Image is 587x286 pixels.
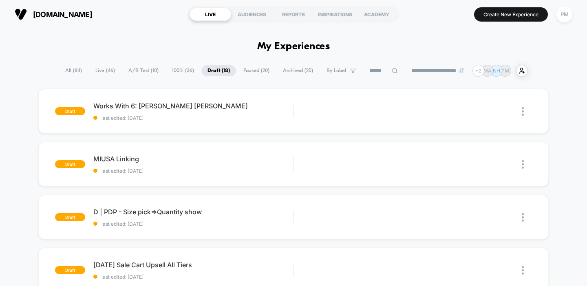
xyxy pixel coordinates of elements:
[501,68,509,74] p: PM
[273,8,314,21] div: REPORTS
[483,68,491,74] p: MA
[12,8,95,21] button: [DOMAIN_NAME]
[522,160,524,169] img: close
[166,65,200,76] span: 100% ( 36 )
[522,266,524,275] img: close
[33,10,92,19] span: [DOMAIN_NAME]
[93,155,293,163] span: MIUSA Linking
[314,8,356,21] div: INSPIRATIONS
[237,65,276,76] span: Paused ( 20 )
[93,208,293,216] span: D | PDP - Size pick=>Quantity show
[55,160,85,168] span: draft
[93,274,293,280] span: last edited: [DATE]
[55,266,85,274] span: draft
[190,8,231,21] div: LIVE
[522,107,524,116] img: close
[459,68,464,73] img: end
[522,213,524,222] img: close
[356,8,397,21] div: ACADEMY
[15,8,27,20] img: Visually logo
[474,7,548,22] button: Create New Experience
[93,115,293,121] span: last edited: [DATE]
[122,65,165,76] span: A/B Test ( 10 )
[327,68,346,74] span: By Label
[231,8,273,21] div: AUDIENCES
[277,65,319,76] span: Archived ( 25 )
[201,65,236,76] span: Draft ( 18 )
[93,102,293,110] span: Works With 6: [PERSON_NAME] [PERSON_NAME]
[493,68,500,74] p: NH
[472,65,484,77] div: + 2
[93,168,293,174] span: last edited: [DATE]
[55,107,85,115] span: draft
[93,221,293,227] span: last edited: [DATE]
[554,6,575,23] button: PM
[59,65,88,76] span: All ( 84 )
[55,213,85,221] span: draft
[93,261,293,269] span: [DATE] Sale Cart Upsell All Tiers
[556,7,572,22] div: PM
[89,65,121,76] span: Live ( 46 )
[257,41,330,53] h1: My Experiences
